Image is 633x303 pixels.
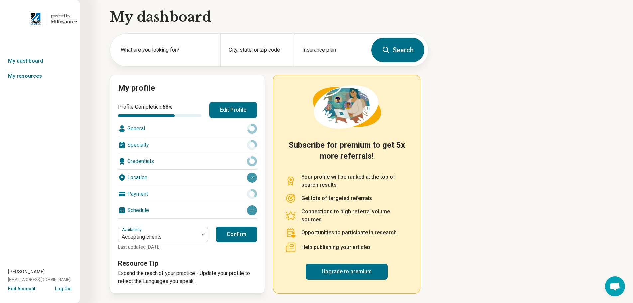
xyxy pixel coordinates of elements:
p: Help publishing your articles [301,243,371,251]
span: [EMAIL_ADDRESS][DOMAIN_NAME] [8,277,70,283]
div: Payment [118,186,257,202]
span: 68 % [162,104,173,110]
div: Schedule [118,202,257,218]
button: Edit Profile [209,102,257,118]
a: Upgrade to premium [306,264,388,280]
h1: My dashboard [110,8,429,26]
div: Profile Completion: [118,103,201,117]
label: What are you looking for? [121,46,212,54]
h2: My profile [118,83,257,94]
p: Expand the reach of your practice - Update your profile to reflect the Languages you speak. [118,269,257,285]
div: Open chat [605,276,625,296]
p: Last updated: [DATE] [118,244,208,251]
p: Connections to high referral volume sources [301,208,408,224]
button: Search [371,38,424,62]
div: General [118,121,257,137]
span: [PERSON_NAME] [8,268,45,275]
label: Availability [122,227,143,232]
button: Log Out [55,285,72,291]
div: Specialty [118,137,257,153]
p: Get lots of targeted referrals [301,194,372,202]
a: University of Massachusetts, Lowellpowered by [3,11,77,27]
p: Opportunities to participate in research [301,229,397,237]
h2: Subscribe for premium to get 5x more referrals! [285,140,408,165]
div: Location [118,170,257,186]
button: Confirm [216,227,257,242]
h3: Resource Tip [118,259,257,268]
div: powered by [51,13,77,19]
div: Credentials [118,153,257,169]
img: University of Massachusetts, Lowell [29,11,43,27]
p: Your profile will be ranked at the top of search results [301,173,408,189]
button: Edit Account [8,285,35,292]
